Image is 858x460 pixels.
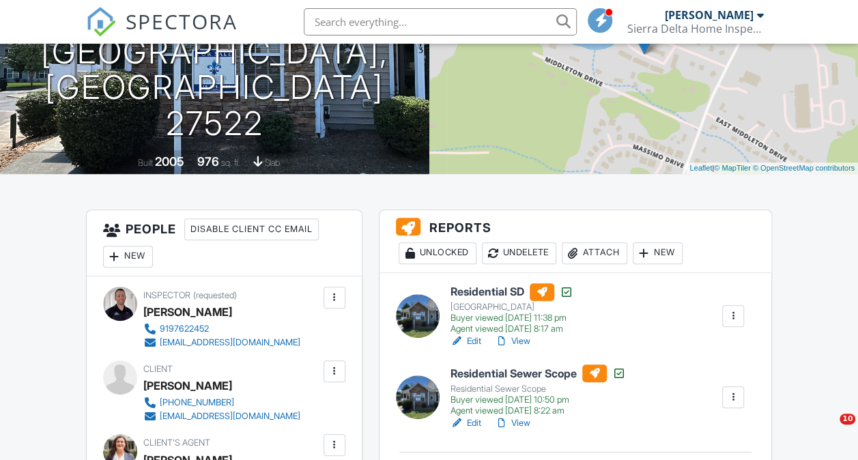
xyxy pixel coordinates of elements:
[714,164,751,172] a: © MapTiler
[143,437,210,448] span: Client's Agent
[380,210,772,273] h3: Reports
[451,283,573,301] h6: Residential SD
[143,290,190,300] span: Inspector
[451,394,626,405] div: Buyer viewed [DATE] 10:50 pm
[160,411,300,422] div: [EMAIL_ADDRESS][DOMAIN_NAME]
[451,334,481,348] a: Edit
[103,246,153,268] div: New
[753,164,855,172] a: © OpenStreetMap contributors
[399,242,476,264] div: Unlocked
[304,8,577,35] input: Search everything...
[138,158,153,168] span: Built
[160,397,234,408] div: [PHONE_NUMBER]
[451,364,626,416] a: Residential Sewer Scope Residential Sewer Scope Buyer viewed [DATE] 10:50 pm Agent viewed [DATE] ...
[143,396,300,409] a: [PHONE_NUMBER]
[686,162,858,174] div: |
[451,405,626,416] div: Agent viewed [DATE] 8:22 am
[193,290,237,300] span: (requested)
[451,302,573,313] div: [GEOGRAPHIC_DATA]
[143,336,300,349] a: [EMAIL_ADDRESS][DOMAIN_NAME]
[495,334,530,348] a: View
[155,154,184,169] div: 2005
[197,154,219,169] div: 976
[143,409,300,423] a: [EMAIL_ADDRESS][DOMAIN_NAME]
[664,8,753,22] div: [PERSON_NAME]
[143,364,173,374] span: Client
[184,218,319,240] div: Disable Client CC Email
[812,414,844,446] iframe: Intercom live chat
[87,210,362,276] h3: People
[221,158,240,168] span: sq. ft.
[451,324,573,334] div: Agent viewed [DATE] 8:17 am
[86,18,238,47] a: SPECTORA
[451,283,573,335] a: Residential SD [GEOGRAPHIC_DATA] Buyer viewed [DATE] 11:38 pm Agent viewed [DATE] 8:17 am
[689,164,712,172] a: Leaflet
[627,22,763,35] div: Sierra Delta Home Inspections LLC
[451,313,573,324] div: Buyer viewed [DATE] 11:38 pm
[451,416,481,430] a: Edit
[143,375,232,396] div: [PERSON_NAME]
[160,324,209,334] div: 9197622452
[86,7,116,37] img: The Best Home Inspection Software - Spectora
[160,337,300,348] div: [EMAIL_ADDRESS][DOMAIN_NAME]
[451,364,626,382] h6: Residential Sewer Scope
[265,158,280,168] span: slab
[143,302,232,322] div: [PERSON_NAME]
[495,416,530,430] a: View
[840,414,855,425] span: 10
[562,242,627,264] div: Attach
[143,322,300,336] a: 9197622452
[126,7,238,35] span: SPECTORA
[633,242,683,264] div: New
[482,242,556,264] div: Undelete
[451,384,626,394] div: Residential Sewer Scope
